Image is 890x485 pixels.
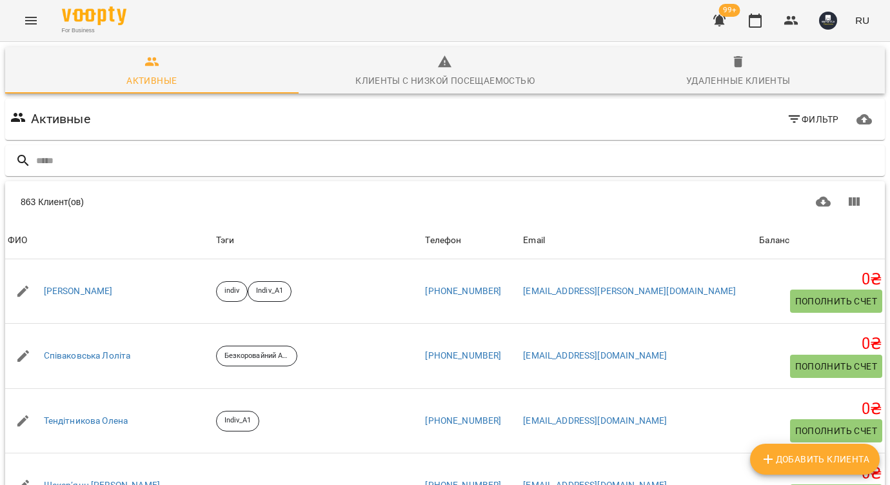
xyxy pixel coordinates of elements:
div: Indiv_A1 [216,411,260,431]
button: Фильтр [782,108,844,131]
span: RU [855,14,869,27]
span: Пополнить счет [795,359,878,374]
h5: 0 ₴ [759,270,882,290]
h5: 0 ₴ [759,334,882,354]
div: Удаленные клиенты [686,73,791,88]
p: Indiv_A1 [256,286,283,297]
button: Menu [15,5,46,36]
button: Пополнить счет [790,290,883,313]
span: Баланс [759,233,882,248]
div: Баланс [759,233,789,248]
a: [PERSON_NAME] [44,285,113,298]
span: Email [523,233,754,248]
img: e7cd9ba82654fddca2813040462380a1.JPG [819,12,837,30]
div: Тэги [216,233,420,248]
a: Співаковська Лоліта [44,350,131,362]
a: [EMAIL_ADDRESS][DOMAIN_NAME] [523,415,667,426]
span: 99+ [719,4,740,17]
span: Фильтр [787,112,839,127]
div: ФИО [8,233,27,248]
button: Пополнить счет [790,355,883,378]
div: Indiv_A1 [248,281,292,302]
div: Sort [759,233,789,248]
p: indiv [224,286,240,297]
img: Voopty Logo [62,6,126,25]
div: 863 Клиент(ов) [21,195,446,208]
div: Email [523,233,545,248]
span: Пополнить счет [795,293,878,309]
span: Добавить клиента [760,451,869,467]
div: Sort [523,233,545,248]
div: Клиенты с низкой посещаемостью [355,73,535,88]
button: Показать колонки [838,186,869,217]
span: For Business [62,26,126,35]
span: Пополнить счет [795,423,878,439]
button: Добавить клиента [750,444,880,475]
div: Безкоровайний А2 ВТ_ЧТ 19_30 [216,346,297,366]
h5: 0 ₴ [759,399,882,419]
h5: 0 ₴ [759,464,882,484]
div: Телефон [425,233,461,248]
a: [EMAIL_ADDRESS][DOMAIN_NAME] [523,350,667,361]
div: Активные [126,73,177,88]
button: RU [850,8,875,32]
p: Indiv_A1 [224,415,252,426]
a: [PHONE_NUMBER] [425,286,501,296]
div: indiv [216,281,248,302]
div: Sort [425,233,461,248]
button: Пополнить счет [790,419,883,442]
a: [EMAIL_ADDRESS][PERSON_NAME][DOMAIN_NAME] [523,286,736,296]
button: Загрузить в CSV [808,186,839,217]
h6: Активные [31,109,90,129]
span: Телефон [425,233,518,248]
p: Безкоровайний А2 ВТ_ЧТ 19_30 [224,351,289,362]
div: Table Toolbar [5,181,885,223]
div: Sort [8,233,27,248]
a: Тендітникова Олена [44,415,128,428]
span: ФИО [8,233,211,248]
a: [PHONE_NUMBER] [425,415,501,426]
a: [PHONE_NUMBER] [425,350,501,361]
